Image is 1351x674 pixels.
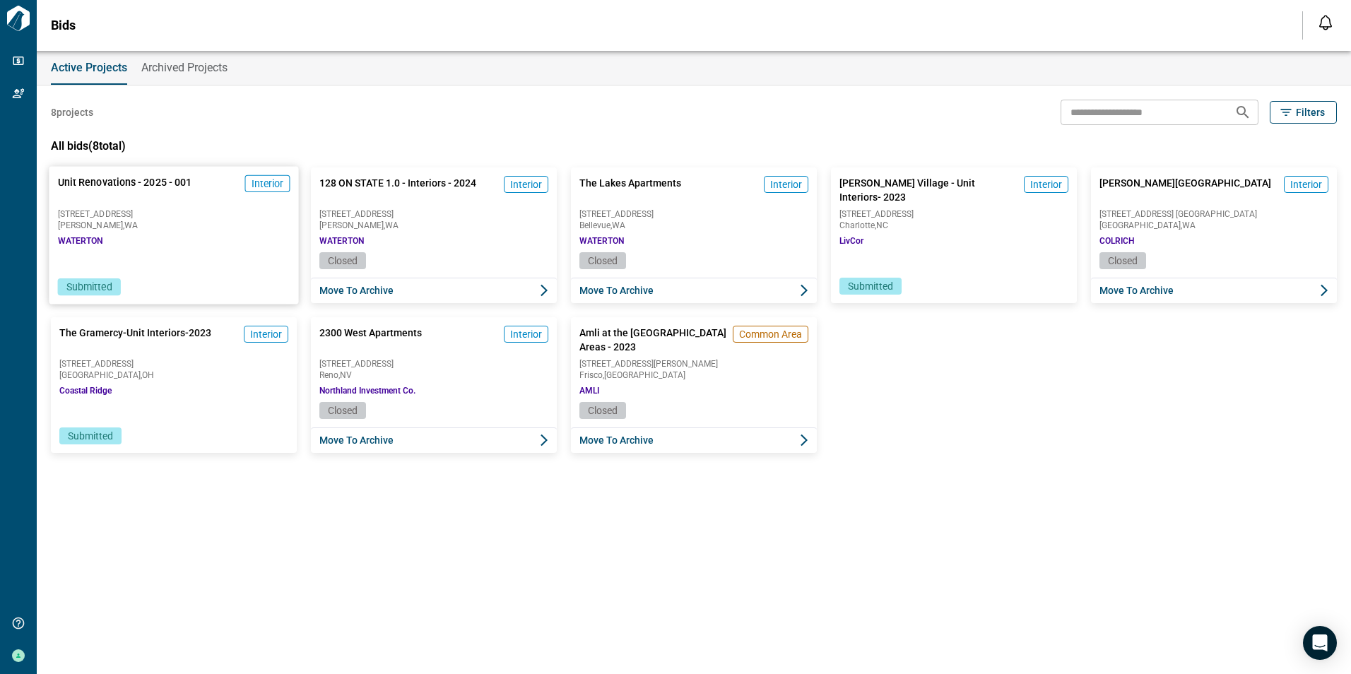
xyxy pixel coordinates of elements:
button: Move to Archive [311,427,557,453]
span: Amli at the [GEOGRAPHIC_DATA] Areas - 2023 [579,326,727,354]
span: The Gramercy-Unit Interiors-2023 [59,326,211,354]
span: The Lakes Apartments [579,176,681,204]
span: Interior [1290,177,1322,191]
span: LivCor [839,235,863,247]
span: [GEOGRAPHIC_DATA] , WA [1099,221,1328,230]
span: Interior [250,327,282,341]
span: WATERTON [579,235,624,247]
div: base tabs [37,51,1351,85]
span: Move to Archive [579,283,654,297]
span: Closed [328,255,358,266]
span: [STREET_ADDRESS] [579,210,808,218]
span: [STREET_ADDRESS] [59,360,288,368]
span: [STREET_ADDRESS][PERSON_NAME] [579,360,808,368]
span: AMLI [579,385,599,396]
span: Bellevue , WA [579,221,808,230]
span: Common Area [739,327,802,341]
span: Reno , NV [319,371,548,379]
span: Charlotte , NC [839,221,1068,230]
span: [STREET_ADDRESS] [319,210,548,218]
button: Open notification feed [1314,11,1337,34]
span: WATERTON [319,235,364,247]
span: Move to Archive [579,433,654,447]
button: Move to Archive [571,278,817,303]
span: Active Projects [51,61,127,75]
span: Unit Renovations - 2025 - 001 [58,175,192,204]
span: Closed [588,405,618,416]
span: Bids [51,18,76,32]
span: [STREET_ADDRESS] [GEOGRAPHIC_DATA] [1099,210,1328,218]
span: Interior [1030,177,1062,191]
span: 8 projects [51,105,93,119]
span: Frisco , [GEOGRAPHIC_DATA] [579,371,808,379]
button: Filters [1270,101,1337,124]
span: Interior [770,177,802,191]
span: Northland Investment Co. [319,385,415,396]
button: Move to Archive [1091,278,1337,303]
span: Interior [510,177,542,191]
span: Submitted [66,281,112,292]
span: 2300 West Apartments [319,326,422,354]
span: All bids ( 8 total) [51,139,126,153]
span: [PERSON_NAME][GEOGRAPHIC_DATA] [1099,176,1271,204]
span: Move to Archive [319,433,394,447]
button: Move to Archive [311,278,557,303]
span: [STREET_ADDRESS] [319,360,548,368]
span: Move to Archive [1099,283,1174,297]
span: WATERTON [58,235,103,247]
span: Closed [1108,255,1138,266]
span: Submitted [68,430,113,442]
span: Closed [588,255,618,266]
span: COLRICH [1099,235,1135,247]
button: Search projects [1229,98,1257,126]
span: [STREET_ADDRESS] [839,210,1068,218]
span: Coastal Ridge [59,385,112,396]
span: Move to Archive [319,283,394,297]
span: Interior [510,327,542,341]
span: [PERSON_NAME] , WA [58,221,290,230]
span: [PERSON_NAME] , WA [319,221,548,230]
span: Interior [252,177,284,191]
span: [GEOGRAPHIC_DATA] , OH [59,371,288,379]
span: Submitted [848,280,893,292]
button: Move to Archive [571,427,817,453]
span: Archived Projects [141,61,228,75]
span: Filters [1296,105,1325,119]
span: Closed [328,405,358,416]
span: [PERSON_NAME] Village - Unit Interiors- 2023 [839,176,1018,204]
span: [STREET_ADDRESS] [58,209,290,218]
span: 128 ON STATE 1.0 - Interiors - 2024 [319,176,476,204]
div: Open Intercom Messenger [1303,626,1337,660]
